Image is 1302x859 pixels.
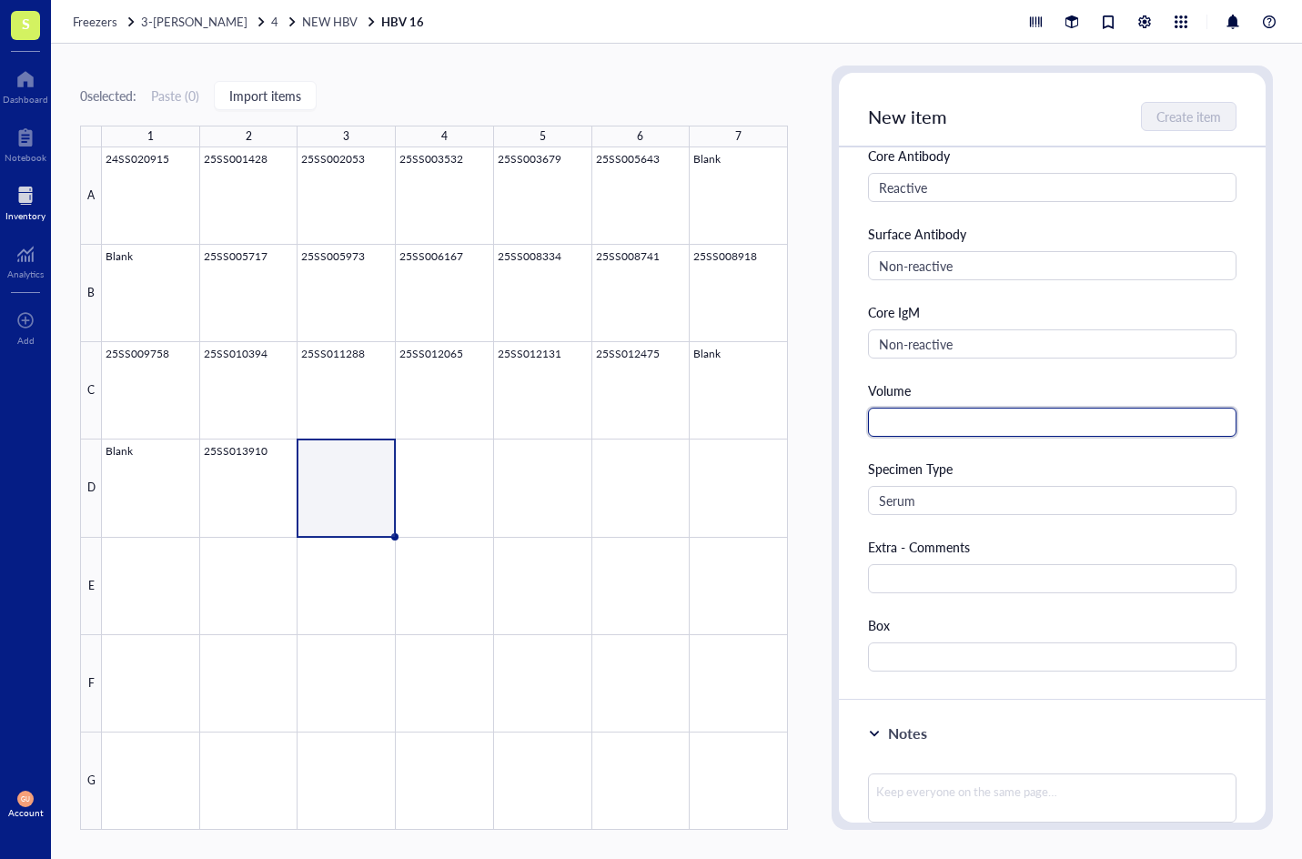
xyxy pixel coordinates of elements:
[141,13,247,30] span: 3-[PERSON_NAME]
[214,81,317,110] button: Import items
[151,81,199,110] button: Paste (0)
[540,126,546,147] div: 5
[7,268,44,279] div: Analytics
[80,147,102,245] div: A
[735,126,742,147] div: 7
[73,13,117,30] span: Freezers
[441,126,448,147] div: 4
[22,12,30,35] span: S
[381,14,428,30] a: HBV 16
[80,342,102,440] div: C
[80,440,102,537] div: D
[141,14,267,30] a: 3-[PERSON_NAME]
[3,94,48,105] div: Dashboard
[868,224,1236,244] div: Surface Antibody
[80,538,102,635] div: E
[5,181,45,221] a: Inventory
[868,537,1236,557] div: Extra - Comments
[80,635,102,733] div: F
[246,126,252,147] div: 2
[868,146,1236,166] div: Core Antibody
[5,152,46,163] div: Notebook
[80,86,136,106] div: 0 selected:
[868,380,1236,400] div: Volume
[80,733,102,830] div: G
[888,723,927,744] div: Notes
[302,13,358,30] span: NEW HBV
[7,239,44,279] a: Analytics
[1141,102,1236,131] button: Create item
[17,335,35,346] div: Add
[868,615,1236,635] div: Box
[147,126,154,147] div: 1
[229,88,301,103] span: Import items
[343,126,349,147] div: 3
[868,302,1236,322] div: Core IgM
[868,104,947,129] span: New item
[271,13,278,30] span: 4
[80,245,102,342] div: B
[637,126,643,147] div: 6
[5,123,46,163] a: Notebook
[868,459,1236,479] div: Specimen Type
[8,807,44,818] div: Account
[271,14,378,30] a: 4NEW HBV
[21,795,29,803] span: GU
[3,65,48,105] a: Dashboard
[5,210,45,221] div: Inventory
[73,14,137,30] a: Freezers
